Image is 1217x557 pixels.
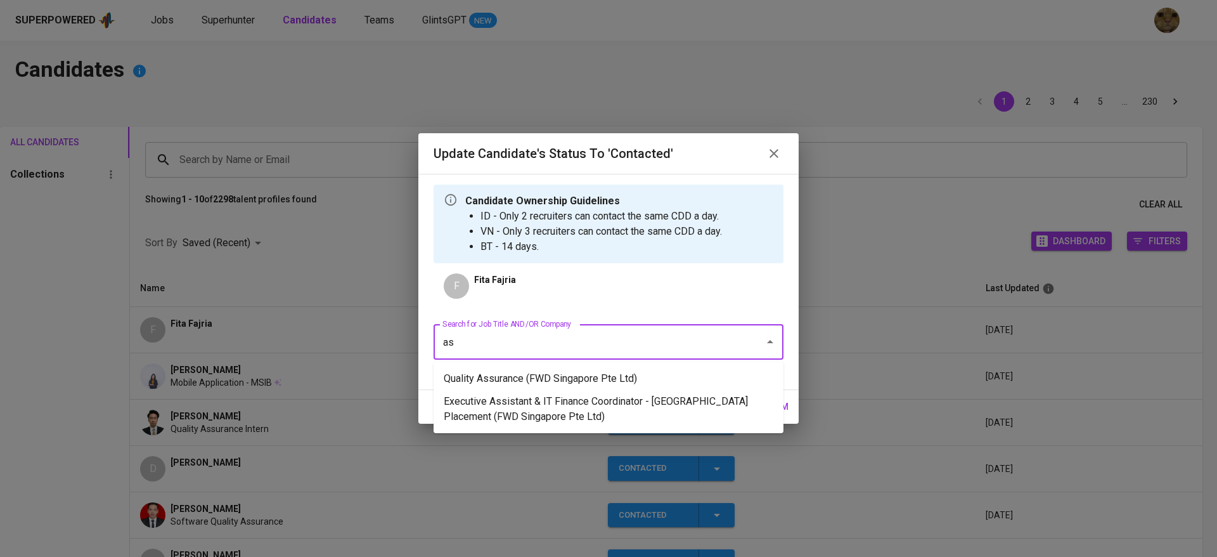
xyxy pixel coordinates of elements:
li: ID - Only 2 recruiters can contact the same CDD a day. [480,209,722,224]
button: Close [761,333,779,351]
li: Executive Assistant & IT Finance Coordinator - [GEOGRAPHIC_DATA] Placement (FWD Singapore Pte Ltd) [434,390,783,428]
p: Fita Fajria [474,273,516,286]
h6: Update Candidate's Status to 'Contacted' [434,143,673,164]
li: VN - Only 3 recruiters can contact the same CDD a day. [480,224,722,239]
div: F [444,273,469,299]
li: Quality Assurance (FWD Singapore Pte Ltd) [434,367,783,390]
li: BT - 14 days. [480,239,722,254]
p: Candidate Ownership Guidelines [465,193,722,209]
